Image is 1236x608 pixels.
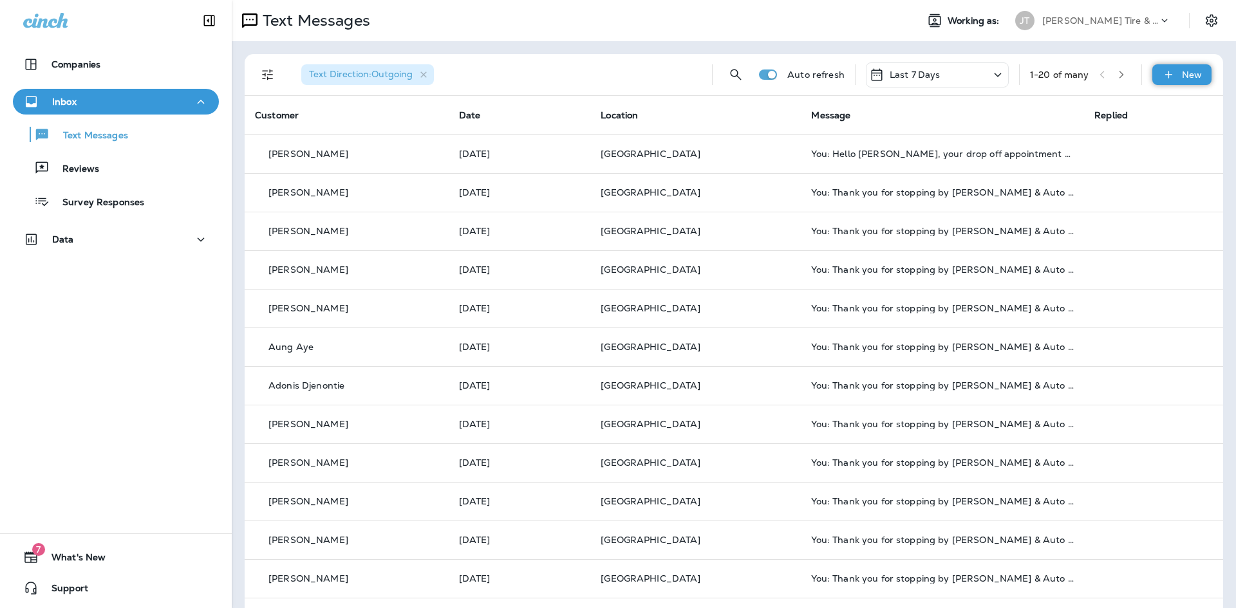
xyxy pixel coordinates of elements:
p: Aung Aye [268,342,314,352]
span: [GEOGRAPHIC_DATA] [601,380,700,391]
p: Companies [51,59,100,69]
p: Last 7 Days [890,69,941,80]
p: Sep 20, 2025 08:06 AM [459,303,581,313]
p: [PERSON_NAME] [268,303,348,313]
button: Companies [13,51,219,77]
p: Inbox [52,97,77,107]
button: 7What's New [13,544,219,570]
p: Sep 19, 2025 02:58 PM [459,496,581,506]
p: [PERSON_NAME] [268,457,348,468]
p: [PERSON_NAME] [268,149,348,159]
span: [GEOGRAPHIC_DATA] [601,534,700,546]
span: Working as: [948,15,1002,26]
span: Text Direction : Outgoing [309,68,413,80]
div: You: Thank you for stopping by Jensen Tire & Auto - South 97th Street. Please take 30 seconds to ... [811,535,1074,545]
p: Adonis Djenontie [268,380,344,391]
p: Reviews [50,163,99,176]
div: Text Direction:Outgoing [301,64,434,85]
span: Message [811,109,850,121]
button: Reviews [13,154,219,181]
span: Location [601,109,638,121]
p: Data [52,234,74,244]
p: [PERSON_NAME] [268,573,348,584]
div: You: Hello Rick, your drop off appointment at Jensen Tire & Auto is tomorrow. Reschedule? Call +1... [811,149,1074,159]
div: JT [1015,11,1035,30]
div: You: Thank you for stopping by Jensen Tire & Auto - South 97th Street. Please take 30 seconds to ... [811,342,1074,352]
div: You: Thank you for stopping by Jensen Tire & Auto - South 97th Street. Please take 30 seconds to ... [811,496,1074,506]
span: [GEOGRAPHIC_DATA] [601,573,700,584]
span: [GEOGRAPHIC_DATA] [601,495,700,507]
span: [GEOGRAPHIC_DATA] [601,341,700,353]
div: You: Thank you for stopping by Jensen Tire & Auto - South 97th Street. Please take 30 seconds to ... [811,187,1074,198]
p: Survey Responses [50,197,144,209]
div: You: Thank you for stopping by Jensen Tire & Auto - South 97th Street. Please take 30 seconds to ... [811,226,1074,236]
span: [GEOGRAPHIC_DATA] [601,187,700,198]
p: Sep 20, 2025 08:06 AM [459,187,581,198]
button: Inbox [13,89,219,115]
button: Text Messages [13,121,219,148]
button: Collapse Sidebar [191,8,227,33]
span: Customer [255,109,299,121]
p: Sep 19, 2025 09:58 AM [459,573,581,584]
div: 1 - 20 of many [1030,69,1089,80]
span: Replied [1094,109,1128,121]
p: [PERSON_NAME] [268,535,348,545]
div: You: Thank you for stopping by Jensen Tire & Auto - South 97th Street. Please take 30 seconds to ... [811,380,1074,391]
span: [GEOGRAPHIC_DATA] [601,225,700,237]
span: [GEOGRAPHIC_DATA] [601,264,700,275]
p: [PERSON_NAME] [268,187,348,198]
button: Data [13,226,219,252]
span: [GEOGRAPHIC_DATA] [601,148,700,160]
span: Support [39,583,88,598]
button: Filters [255,62,281,88]
span: [GEOGRAPHIC_DATA] [601,302,700,314]
div: You: Thank you for stopping by Jensen Tire & Auto - South 97th Street. Please take 30 seconds to ... [811,419,1074,429]
p: Sep 19, 2025 12:58 PM [459,535,581,545]
span: 7 [32,543,45,556]
div: You: Thank you for stopping by Jensen Tire & Auto - South 97th Street. Please take 30 seconds to ... [811,457,1074,468]
p: [PERSON_NAME] [268,226,348,236]
span: What's New [39,552,106,567]
p: Sep 19, 2025 02:58 PM [459,457,581,468]
button: Settings [1200,9,1223,32]
div: You: Thank you for stopping by Jensen Tire & Auto - South 97th Street. Please take 30 seconds to ... [811,264,1074,275]
p: Text Messages [50,130,128,142]
button: Support [13,575,219,601]
p: Auto refresh [787,69,845,80]
div: You: Thank you for stopping by Jensen Tire & Auto - South 97th Street. Please take 30 seconds to ... [811,303,1074,313]
p: Text Messages [257,11,370,30]
p: [PERSON_NAME] Tire & Auto [1042,15,1158,26]
p: Sep 20, 2025 08:06 AM [459,264,581,275]
p: Sep 21, 2025 09:01 AM [459,149,581,159]
span: Date [459,109,481,121]
p: Sep 20, 2025 08:06 AM [459,226,581,236]
p: [PERSON_NAME] [268,264,348,275]
span: [GEOGRAPHIC_DATA] [601,457,700,468]
p: New [1182,69,1202,80]
p: [PERSON_NAME] [268,419,348,429]
p: Sep 19, 2025 03:59 PM [459,419,581,429]
p: Sep 20, 2025 08:06 AM [459,342,581,352]
span: [GEOGRAPHIC_DATA] [601,418,700,430]
p: [PERSON_NAME] [268,496,348,506]
button: Search Messages [723,62,749,88]
div: You: Thank you for stopping by Jensen Tire & Auto - South 97th Street. Please take 30 seconds to ... [811,573,1074,584]
p: Sep 19, 2025 04:58 PM [459,380,581,391]
button: Survey Responses [13,188,219,215]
